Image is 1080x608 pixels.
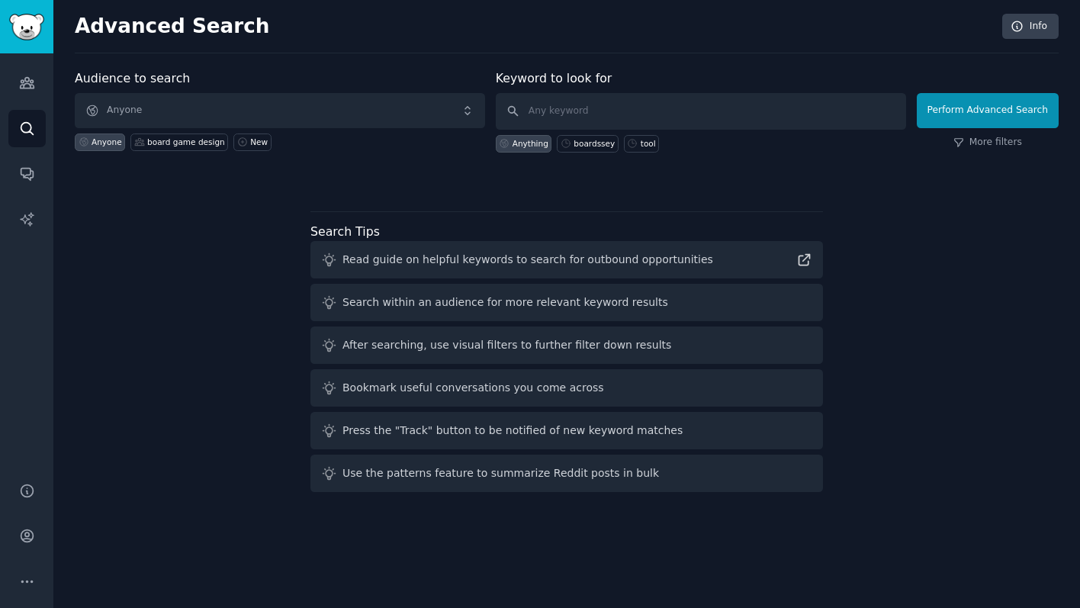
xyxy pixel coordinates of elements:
div: board game design [147,137,225,147]
div: Search within an audience for more relevant keyword results [342,294,668,310]
div: Anything [513,138,548,149]
div: boardssey [574,138,615,149]
button: Perform Advanced Search [917,93,1059,128]
div: Press the "Track" button to be notified of new keyword matches [342,423,683,439]
div: Use the patterns feature to summarize Reddit posts in bulk [342,465,659,481]
label: Search Tips [310,224,380,239]
div: New [250,137,268,147]
div: Read guide on helpful keywords to search for outbound opportunities [342,252,713,268]
a: More filters [953,136,1022,150]
div: Anyone [92,137,122,147]
a: New [233,134,271,151]
img: GummySearch logo [9,14,44,40]
div: tool [641,138,656,149]
label: Keyword to look for [496,71,612,85]
button: Anyone [75,93,485,128]
a: Info [1002,14,1059,40]
input: Any keyword [496,93,906,130]
div: After searching, use visual filters to further filter down results [342,337,671,353]
div: Bookmark useful conversations you come across [342,380,604,396]
h2: Advanced Search [75,14,994,39]
label: Audience to search [75,71,190,85]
